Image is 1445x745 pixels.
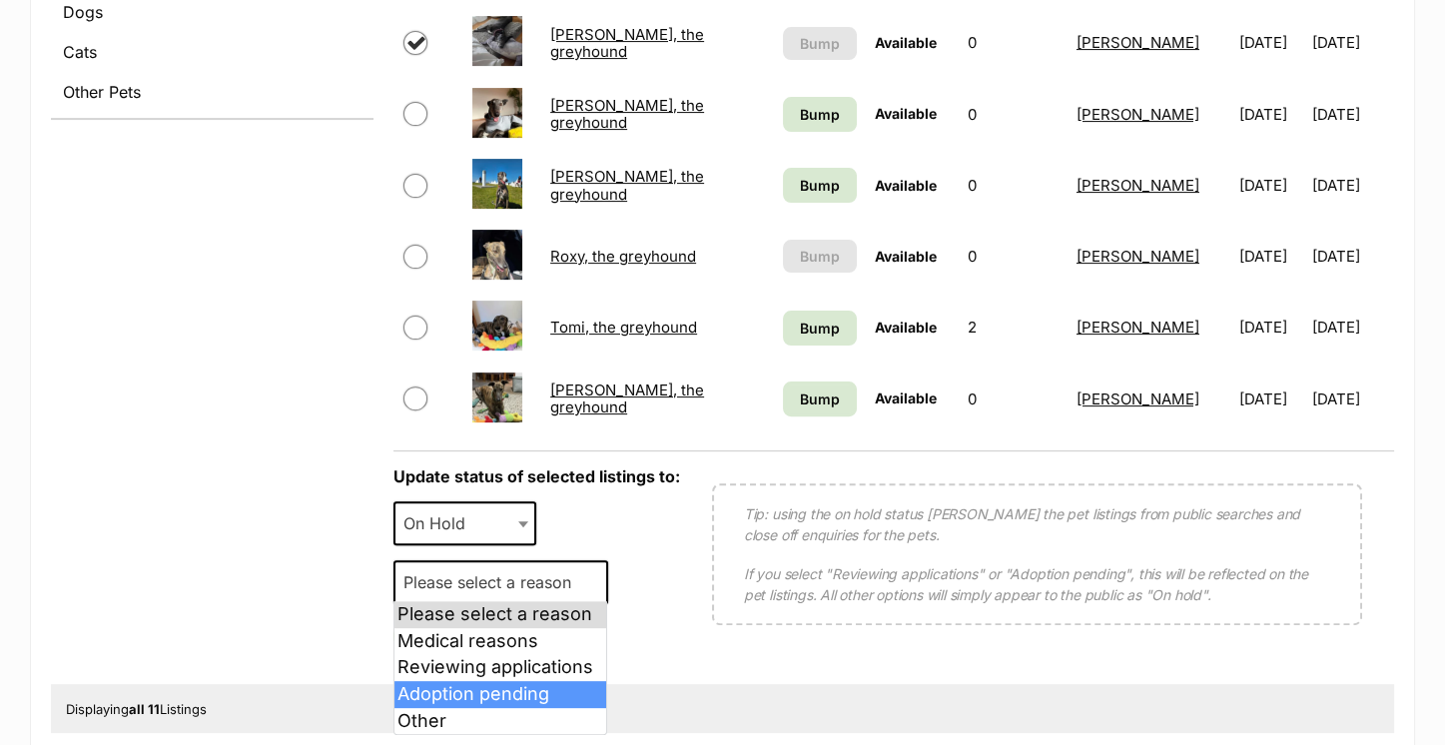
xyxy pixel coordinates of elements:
td: 2 [959,293,1066,362]
a: [PERSON_NAME] [1077,33,1199,52]
span: Available [875,319,937,336]
td: [DATE] [1230,80,1310,149]
a: Bump [783,381,857,416]
li: Adoption pending [394,681,606,708]
td: 0 [959,222,1066,291]
td: 0 [959,365,1066,433]
span: Bump [800,175,840,196]
td: [DATE] [1230,222,1310,291]
td: [DATE] [1230,151,1310,220]
a: [PERSON_NAME], the greyhound [550,167,704,203]
span: Displaying Listings [66,701,207,717]
td: 0 [959,8,1066,77]
span: Available [875,105,937,122]
span: Bump [800,33,840,54]
a: [PERSON_NAME] [1077,247,1199,266]
li: Please select a reason [394,601,606,628]
p: If you select "Reviewing applications" or "Adoption pending", this will be reflected on the pet l... [744,563,1330,605]
a: Roxy, the greyhound [550,247,696,266]
td: 0 [959,80,1066,149]
span: Available [875,389,937,406]
td: [DATE] [1312,293,1392,362]
a: [PERSON_NAME] [1077,389,1199,408]
span: Available [875,34,937,51]
strong: all 11 [129,701,160,717]
span: Bump [800,318,840,339]
a: [PERSON_NAME] [1077,318,1199,337]
button: Bump [783,27,857,60]
span: Bump [800,104,840,125]
a: Cats [51,34,373,70]
a: [PERSON_NAME] [1077,105,1199,124]
li: Medical reasons [394,628,606,655]
td: [DATE] [1312,151,1392,220]
p: Tip: using the on hold status [PERSON_NAME] the pet listings from public searches and close off e... [744,503,1330,545]
span: Available [875,248,937,265]
a: [PERSON_NAME], the greyhound [550,380,704,416]
td: 0 [959,151,1066,220]
span: On Hold [395,509,485,537]
span: On Hold [393,501,537,545]
li: Reviewing applications [394,654,606,681]
td: [DATE] [1312,365,1392,433]
a: Bump [783,311,857,346]
td: [DATE] [1230,8,1310,77]
a: [PERSON_NAME] [1077,176,1199,195]
span: Bump [800,388,840,409]
span: Available [875,177,937,194]
a: [PERSON_NAME], the greyhound [550,96,704,132]
td: [DATE] [1312,80,1392,149]
td: [DATE] [1230,365,1310,433]
a: Bump [783,168,857,203]
span: Bump [800,246,840,267]
span: Please select a reason [393,560,608,604]
a: [PERSON_NAME], the greyhound [550,25,704,61]
label: Update status of selected listings to: [393,466,680,486]
td: [DATE] [1312,222,1392,291]
a: Bump [783,97,857,132]
a: Other Pets [51,74,373,110]
a: Tomi, the greyhound [550,318,697,337]
td: [DATE] [1230,293,1310,362]
button: Bump [783,240,857,273]
td: [DATE] [1312,8,1392,77]
li: Other [394,708,606,735]
span: Please select a reason [395,568,591,596]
